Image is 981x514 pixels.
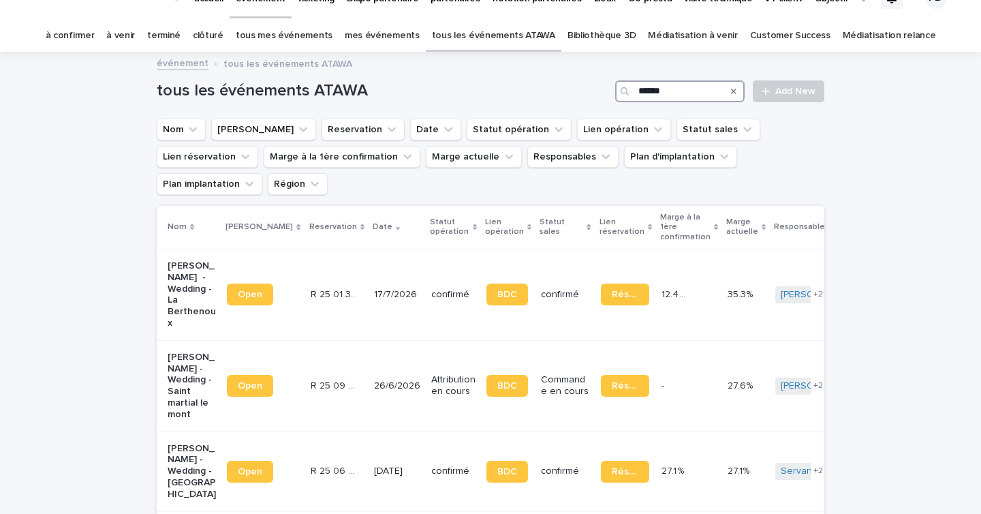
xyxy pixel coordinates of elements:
[541,466,589,477] p: confirmé
[728,286,756,301] p: 35.3%
[813,290,823,299] span: + 2
[527,146,619,168] button: Responsables
[541,289,589,301] p: confirmé
[410,119,461,140] button: Date
[106,20,135,52] a: à venir
[728,378,756,392] p: 27.6%
[486,461,528,483] a: BDC
[227,375,273,397] a: Open
[624,146,737,168] button: Plan d'implantation
[431,289,476,301] p: confirmé
[577,119,671,140] button: Lien opération
[168,443,216,500] p: [PERSON_NAME] - Wedding - [GEOGRAPHIC_DATA]
[612,381,638,391] span: Réservation
[467,119,572,140] button: Statut opération
[157,173,262,195] button: Plan implantation
[268,173,328,195] button: Région
[157,119,206,140] button: Nom
[345,20,420,52] a: mes événements
[485,215,524,240] p: Lien opération
[661,378,667,392] p: -
[540,215,583,240] p: Statut sales
[599,215,644,240] p: Lien réservation
[426,146,522,168] button: Marge actuelle
[813,382,823,390] span: + 2
[157,55,208,70] a: événement
[374,289,420,301] p: 17/7/2026
[781,466,884,477] a: Servane de Longvilliers
[238,467,262,477] span: Open
[211,119,316,140] button: Lien Stacker
[311,286,362,301] p: R 25 01 306
[601,284,649,305] a: Réservation
[601,375,649,397] a: Réservation
[432,20,555,52] a: tous les événements ATAWA
[660,210,711,245] p: Marge à la 1ère confirmation
[431,466,476,477] p: confirmé
[311,463,362,477] p: R 25 06 4311
[661,463,687,477] p: 27.1 %
[236,20,332,52] a: tous mes événements
[374,466,420,477] p: [DATE]
[661,286,689,301] p: 12.4 %
[497,290,517,299] span: BDC
[615,80,745,102] input: Search
[676,119,760,140] button: Statut sales
[486,375,528,397] a: BDC
[168,220,187,235] p: Nom
[497,381,517,391] span: BDC
[774,220,829,235] p: Responsables
[225,220,293,235] p: [PERSON_NAME]
[728,463,752,477] p: 27.1%
[612,467,638,477] span: Réservation
[227,284,273,305] a: Open
[46,20,95,52] a: à confirmer
[374,380,420,392] p: 26/6/2026
[726,215,758,240] p: Marge actuelle
[430,215,469,240] p: Statut opération
[648,20,738,52] a: Médiatisation à venir
[157,146,258,168] button: Lien réservation
[601,461,649,483] a: Réservation
[223,55,352,70] p: tous les événements ATAWA
[309,220,357,235] p: Reservation
[497,467,517,477] span: BDC
[147,20,181,52] a: terminé
[431,374,476,397] p: Attribution en cours
[373,220,392,235] p: Date
[168,352,216,421] p: [PERSON_NAME] - Wedding - Saint martial le mont
[781,289,855,301] a: [PERSON_NAME]
[612,290,638,299] span: Réservation
[193,20,223,52] a: clôturé
[750,20,830,52] a: Customer Success
[753,80,824,102] a: Add New
[775,87,815,96] span: Add New
[227,461,273,483] a: Open
[843,20,936,52] a: Médiatisation relance
[168,260,216,329] p: [PERSON_NAME] - Wedding - La Berthenoux
[238,290,262,299] span: Open
[781,380,855,392] a: [PERSON_NAME]
[567,20,636,52] a: Bibliothèque 3D
[813,467,823,475] span: + 2
[157,81,610,101] h1: tous les événements ATAWA
[264,146,420,168] button: Marge à la 1ère confirmation
[311,378,362,392] p: R 25 09 919
[486,284,528,305] a: BDC
[238,381,262,391] span: Open
[322,119,405,140] button: Reservation
[541,374,589,397] p: Commande en cours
